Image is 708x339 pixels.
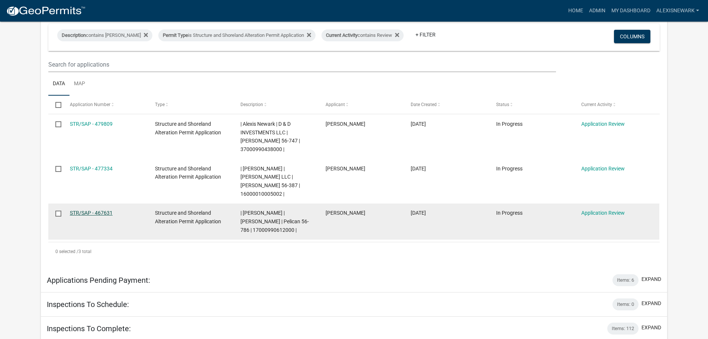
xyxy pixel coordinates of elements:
button: expand [641,300,661,307]
span: Type [155,102,165,107]
div: contains [PERSON_NAME] [57,29,152,41]
span: In Progress [496,166,523,172]
span: Auddie Lee Cox [326,210,365,216]
span: Description [62,32,86,38]
span: Structure and Shoreland Alteration Permit Application [155,166,221,180]
span: 08/21/2025 [411,210,426,216]
span: Structure and Shoreland Alteration Permit Application [155,210,221,224]
datatable-header-cell: Description [233,96,318,113]
span: In Progress [496,210,523,216]
a: Map [69,72,90,96]
span: Status [496,102,509,107]
datatable-header-cell: Current Activity [574,96,659,113]
a: Application Review [581,121,625,127]
span: 09/11/2025 [411,166,426,172]
datatable-header-cell: Applicant [319,96,404,113]
a: Admin [586,4,608,18]
datatable-header-cell: Type [148,96,233,113]
span: | Alexis Newark | SHIRLEY J STEWART TST | Pelican 56-786 | 17000990612000 | [240,210,309,233]
h5: Inspections To Schedule: [47,300,129,309]
a: Home [565,4,586,18]
a: Application Review [581,210,625,216]
button: expand [641,275,661,283]
span: Applicant [326,102,345,107]
span: | Alexis Newark | D & D INVESTMENTS LLC | Lida 56-747 | 37000990438000 | [240,121,300,152]
span: Riley Utke [326,121,365,127]
button: expand [641,324,661,332]
div: Items: 112 [607,323,639,335]
datatable-header-cell: Date Created [404,96,489,113]
span: Date Created [411,102,437,107]
span: Description [240,102,263,107]
span: Current Activity [581,102,612,107]
div: contains Review [321,29,404,41]
h5: Applications Pending Payment: [47,276,150,285]
a: Data [48,72,69,96]
span: Current Activity [326,32,358,38]
div: Items: 6 [612,274,639,286]
span: 09/17/2025 [411,121,426,127]
datatable-header-cell: Application Number [63,96,148,113]
a: STR/SAP - 477334 [70,166,113,172]
a: alexisnewark [653,4,702,18]
span: | Alexis Newark | CAMP SYBIL LLC | Sybil 56-387 | 16000010005002 | [240,166,300,197]
a: Application Review [581,166,625,172]
span: Michael Thielen [326,166,365,172]
span: Permit Type [163,32,188,38]
button: Columns [614,30,650,43]
div: Items: 0 [612,298,639,310]
span: Structure and Shoreland Alteration Permit Application [155,121,221,135]
datatable-header-cell: Status [489,96,574,113]
div: 3 total [48,242,660,261]
span: 0 selected / [55,249,78,254]
span: Application Number [70,102,110,107]
a: STR/SAP - 467631 [70,210,113,216]
div: is Structure and Shoreland Alteration Permit Application [158,29,316,41]
h5: Inspections To Complete: [47,324,131,333]
a: STR/SAP - 479809 [70,121,113,127]
a: My Dashboard [608,4,653,18]
input: Search for applications [48,57,556,72]
a: + Filter [410,28,442,41]
span: In Progress [496,121,523,127]
datatable-header-cell: Select [48,96,62,113]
